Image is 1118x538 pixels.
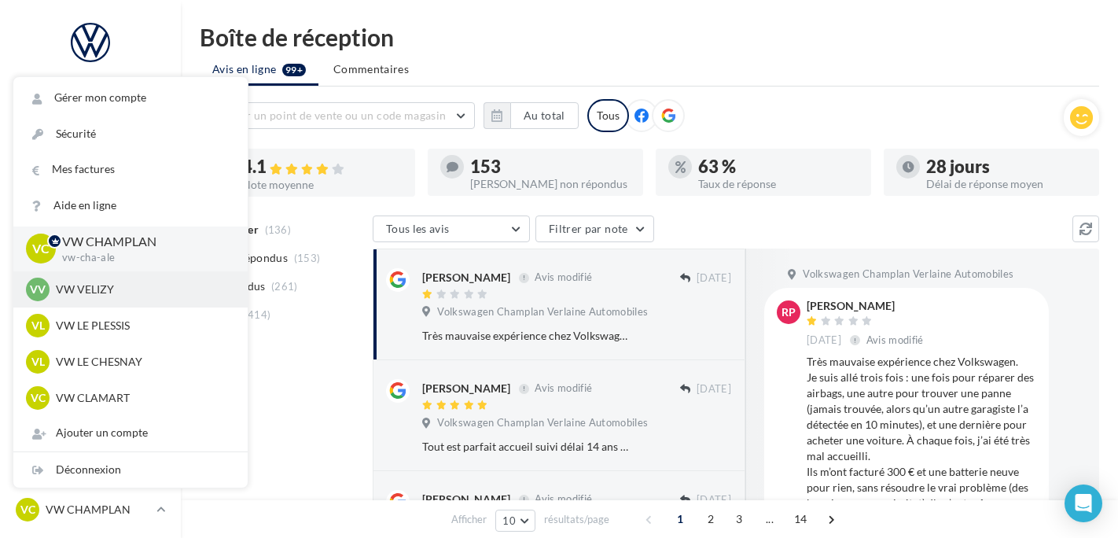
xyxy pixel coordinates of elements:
[535,216,654,242] button: Filtrer par note
[13,415,248,451] div: Ajouter un compte
[926,179,1087,190] div: Délai de réponse moyen
[386,222,450,235] span: Tous les avis
[13,495,168,525] a: VC VW CHAMPLAN
[56,354,229,370] p: VW LE CHESNAY
[803,267,1013,282] span: Volkswagen Champlan Verlaine Automobiles
[697,493,731,507] span: [DATE]
[698,507,723,532] span: 2
[373,216,530,242] button: Tous les avis
[13,152,248,187] a: Mes factures
[866,333,924,346] span: Avis modifié
[9,204,171,237] a: Campagnes
[9,282,171,315] a: Médiathèque
[437,416,648,430] span: Volkswagen Champlan Verlaine Automobiles
[757,507,782,532] span: ...
[215,250,288,266] span: Non répondus
[333,61,409,77] span: Commentaires
[1065,485,1102,522] div: Open Intercom Messenger
[294,252,321,264] span: (153)
[245,308,271,321] span: (414)
[30,282,46,297] span: VV
[422,381,510,396] div: [PERSON_NAME]
[9,164,171,197] a: Visibilité en ligne
[9,124,171,158] a: Boîte de réception99+
[587,99,629,132] div: Tous
[422,492,510,507] div: [PERSON_NAME]
[697,382,731,396] span: [DATE]
[56,390,229,406] p: VW CLAMART
[13,116,248,152] a: Sécurité
[807,300,927,311] div: [PERSON_NAME]
[213,109,446,122] span: Choisir un point de vente ou un code magasin
[470,179,631,190] div: [PERSON_NAME] non répondus
[56,282,229,297] p: VW VELIZY
[242,158,403,176] div: 4.1
[9,321,171,354] a: Calendrier
[9,360,171,407] a: PLV et print personnalisable
[62,251,222,265] p: vw-cha-ale
[484,102,579,129] button: Au total
[271,280,298,293] span: (261)
[502,514,516,527] span: 10
[535,382,592,395] span: Avis modifié
[422,328,629,344] div: Très mauvaise expérience chez Volkswagen. Je suis allé trois fois : une fois pour réparer des air...
[926,158,1087,175] div: 28 jours
[470,158,631,175] div: 153
[242,179,403,190] div: Note moyenne
[544,512,609,527] span: résultats/page
[31,318,45,333] span: VL
[422,270,510,286] div: [PERSON_NAME]
[13,188,248,223] a: Aide en ligne
[781,304,796,320] span: RP
[807,333,841,348] span: [DATE]
[31,390,46,406] span: VC
[9,243,171,276] a: Contacts
[200,102,475,129] button: Choisir un point de vente ou un code magasin
[200,25,1099,49] div: Boîte de réception
[697,271,731,286] span: [DATE]
[495,510,535,532] button: 10
[451,512,487,527] span: Afficher
[32,240,50,258] span: VC
[698,158,859,175] div: 63 %
[46,502,150,518] p: VW CHAMPLAN
[726,507,752,532] span: 3
[535,493,592,506] span: Avis modifié
[422,439,629,455] div: Tout est parfait accueil suivi délai 14 ans chez ce concessionnaire !
[788,507,814,532] span: 14
[62,233,222,251] p: VW CHAMPLAN
[437,305,648,319] span: Volkswagen Champlan Verlaine Automobiles
[9,412,171,459] a: Campagnes DataOnDemand
[535,271,592,284] span: Avis modifié
[20,502,35,518] span: VC
[31,354,45,370] span: VL
[667,507,693,532] span: 1
[13,452,248,488] div: Déconnexion
[698,179,859,190] div: Taux de réponse
[510,102,579,129] button: Au total
[56,318,229,333] p: VW LE PLESSIS
[13,80,248,116] a: Gérer mon compte
[9,85,171,118] a: Opérations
